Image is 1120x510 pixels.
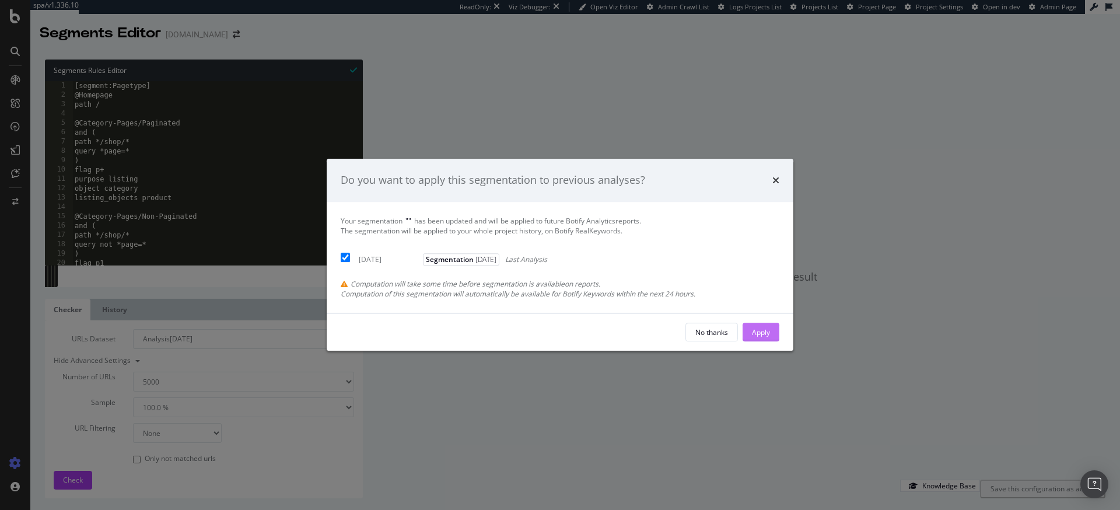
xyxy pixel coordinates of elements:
div: No thanks [695,327,728,337]
div: The segmentation will be applied to your whole project history, on Botify RealKeywords. [341,226,779,236]
div: Your segmentation has been updated and will be applied to future Botify Analytics reports. [341,216,779,236]
div: Open Intercom Messenger [1080,470,1108,498]
button: No thanks [685,323,738,342]
span: Segmentation [423,253,499,266]
div: times [772,173,779,188]
div: [DATE] [359,254,420,264]
button: Apply [743,323,779,342]
div: Computation of this segmentation will automatically be available for Botify Keywords within the n... [341,289,779,299]
span: [DATE] [474,254,496,264]
div: Do you want to apply this segmentation to previous analyses? [341,173,645,188]
div: modal [327,159,793,351]
span: Computation will take some time before segmentation is available on reports. [351,279,600,289]
span: Last Analysis [505,254,547,264]
div: Apply [752,327,770,337]
span: " " [405,216,411,226]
